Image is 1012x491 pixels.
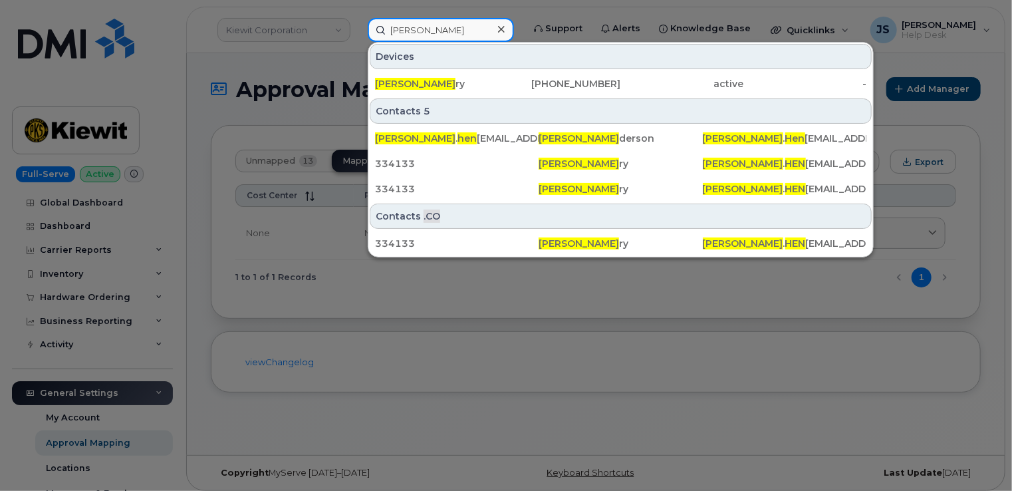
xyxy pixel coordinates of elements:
div: 334133 [375,237,539,250]
span: .CO [424,210,440,223]
div: ry [539,182,702,196]
div: ry [539,237,702,250]
span: [PERSON_NAME] [539,238,619,249]
div: active [621,77,744,90]
div: Contacts [370,98,872,124]
span: hen [457,132,477,144]
a: 334133[PERSON_NAME]ry[PERSON_NAME].HEN[EMAIL_ADDRESS][PERSON_NAME][DOMAIN_NAME] [370,232,872,255]
span: [PERSON_NAME] [539,132,619,144]
a: 334133[PERSON_NAME]ry[PERSON_NAME].HEN[EMAIL_ADDRESS][PERSON_NAME][DOMAIN_NAME] [370,177,872,201]
div: - [743,77,866,90]
span: [PERSON_NAME] [375,78,455,90]
iframe: Messenger Launcher [954,433,1002,481]
div: 334133 [375,157,539,170]
div: . [EMAIL_ADDRESS][PERSON_NAME][DOMAIN_NAME] [703,157,866,170]
span: 5 [424,104,430,118]
div: ry [539,157,702,170]
a: [PERSON_NAME]ry[PHONE_NUMBER]active- [370,72,872,96]
div: Contacts [370,204,872,229]
span: HEN [785,238,806,249]
span: Hen [785,132,805,144]
span: [PERSON_NAME] [539,158,619,170]
div: ry [375,77,498,90]
div: . [EMAIL_ADDRESS][PERSON_NAME][DOMAIN_NAME] [703,237,866,250]
a: [PERSON_NAME].hen[EMAIL_ADDRESS][DOMAIN_NAME][PERSON_NAME]derson[PERSON_NAME].Hen[EMAIL_ADDRESS][... [370,126,872,150]
div: derson [539,132,702,145]
div: [PHONE_NUMBER] [498,77,621,90]
a: 334133[PERSON_NAME]ry[PERSON_NAME].HEN[EMAIL_ADDRESS][PERSON_NAME][DOMAIN_NAME] [370,152,872,176]
span: [PERSON_NAME] [539,183,619,195]
div: 334133 [375,182,539,196]
div: . [EMAIL_ADDRESS][DOMAIN_NAME] [703,132,866,145]
span: [PERSON_NAME] [703,132,783,144]
span: [PERSON_NAME] [703,238,783,249]
div: . [EMAIL_ADDRESS][DOMAIN_NAME] [375,132,539,145]
span: [PERSON_NAME] [375,132,455,144]
div: Devices [370,44,872,69]
span: [PERSON_NAME] [703,183,783,195]
span: HEN [785,158,806,170]
span: HEN [785,183,806,195]
div: . [EMAIL_ADDRESS][PERSON_NAME][DOMAIN_NAME] [703,182,866,196]
span: [PERSON_NAME] [703,158,783,170]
